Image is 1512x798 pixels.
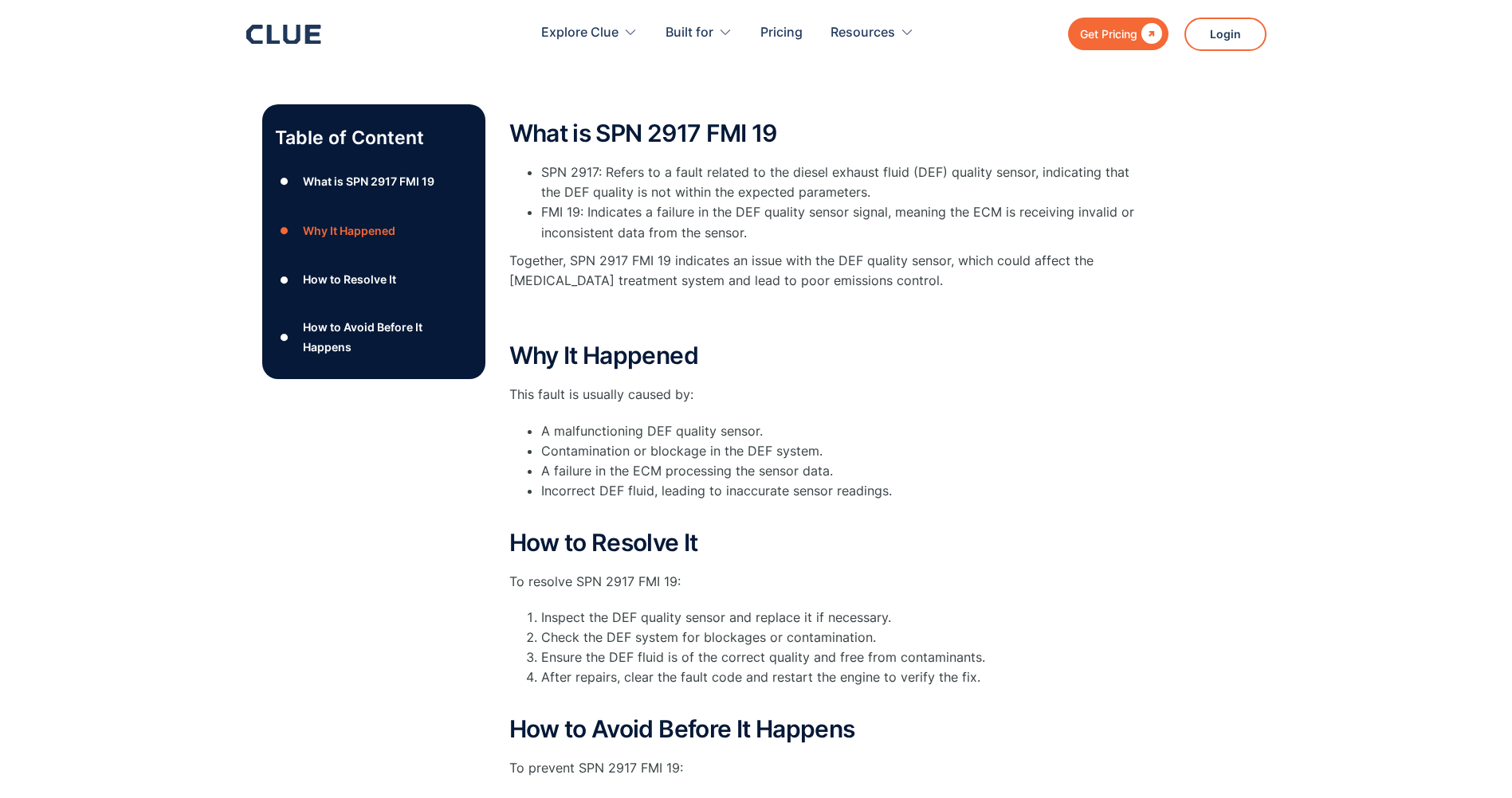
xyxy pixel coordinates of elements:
li: FMI 19: Indicates a failure in the DEF quality sensor signal, meaning the ECM is receiving invali... [541,202,1147,242]
a: ●What is SPN 2917 FMI 19 [275,170,473,194]
h2: What is SPN 2917 FMI 19 [509,120,1147,147]
div: Explore Clue [541,8,638,58]
div: ● [275,325,294,349]
div: Built for [666,8,732,58]
li: Ensure the DEF fluid is of the correct quality and free from contaminants. [541,647,1147,667]
a: ●How to Avoid Before It Happens [275,317,473,357]
li: A malfunctioning DEF quality sensor. [541,421,1147,441]
a: Get Pricing [1068,18,1168,50]
a: Login [1184,18,1267,51]
a: ●Why It Happened [275,219,473,243]
li: Contamination or blockage in the DEF system. [541,441,1147,461]
li: SPN 2917: Refers to a fault related to the diesel exhaust fluid (DEF) quality sensor, indicating ... [541,162,1147,202]
div: How to Avoid Before It Happens [303,317,472,357]
h2: How to Avoid Before It Happens [509,716,1147,742]
div: ● [275,219,294,243]
a: Pricing [760,8,803,58]
div: Get Pricing [1080,24,1137,44]
div:  [1137,24,1162,44]
div: Why It Happened [303,221,395,241]
div: ● [275,170,294,194]
p: Table of Content [275,125,473,151]
li: Inspect the DEF quality sensor and replace it if necessary. [541,608,1147,628]
p: Together, SPN 2917 FMI 19 indicates an issue with the DEF quality sensor, which could affect the ... [509,251,1147,291]
p: To resolve SPN 2917 FMI 19: [509,572,1147,592]
h2: How to Resolve It [509,530,1147,556]
p: ‍ [509,307,1147,327]
a: ●How to Resolve It [275,268,473,291]
li: Check the DEF system for blockages or contamination. [541,628,1147,647]
li: Incorrect DEF fluid, leading to inaccurate sensor readings. [541,481,1147,521]
div: Explore Clue [541,8,619,58]
div: Resources [831,8,895,58]
h2: Why It Happened [509,342,1147,369]
p: This fault is usually caused by: [509,385,1147,405]
div: ● [275,268,294,291]
li: A failure in the ECM processing the sensor data. [541,461,1147,481]
div: Resources [831,8,914,58]
div: Built for [666,8,713,58]
li: After repairs, clear the fault code and restart the engine to verify the fix. [541,667,1147,707]
div: What is SPN 2917 FMI 19 [303,171,434,191]
div: How to Resolve It [303,269,396,289]
p: To prevent SPN 2917 FMI 19: [509,758,1147,778]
